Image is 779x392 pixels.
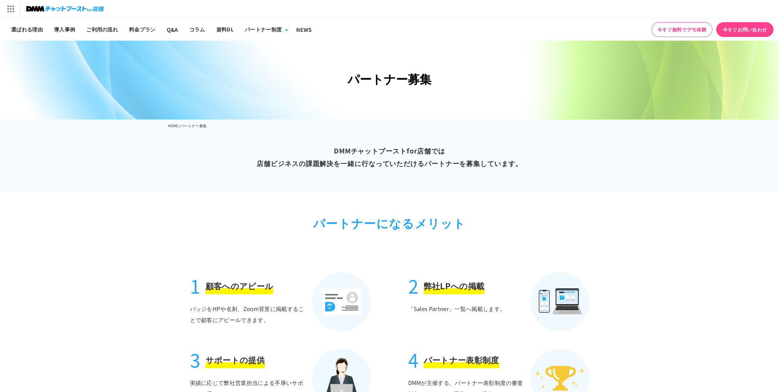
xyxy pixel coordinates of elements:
a: 選ばれる理由 [6,18,48,41]
a: HOME [168,123,179,128]
a: コラム [184,18,211,41]
p: 「Sales Partner」一覧へ掲載します。 [408,303,526,331]
a: 資料DL [211,18,239,41]
h1: パートナー募集 [168,70,612,88]
div: パートナー制度 [245,26,282,33]
span: パートナー表彰制度 [424,354,499,368]
a: NEWS [291,18,317,41]
a: 今すぐお問い合わせ [716,22,773,37]
span: 顧客へのアピール [206,280,274,294]
a: 今すぐ無料でデモ体験 [651,22,712,37]
a: 料金プラン [123,18,161,41]
p: バッジをHPや名刺、 Zoom背景に掲載することで顧客にアピールできます。 [190,303,308,331]
li: / [179,121,180,130]
a: Q&A [161,18,184,41]
img: チャットブーストfor店舗 [26,4,104,14]
img: サービス [1,1,20,17]
li: パートナー募集 [180,121,207,130]
a: 導入事例 [48,18,81,41]
span: 弊社LPへの掲載 [424,280,485,294]
h2: パートナーになるメリット [172,214,608,232]
span: サポートの提供 [206,354,265,368]
a: ご利用の流れ [81,18,123,41]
